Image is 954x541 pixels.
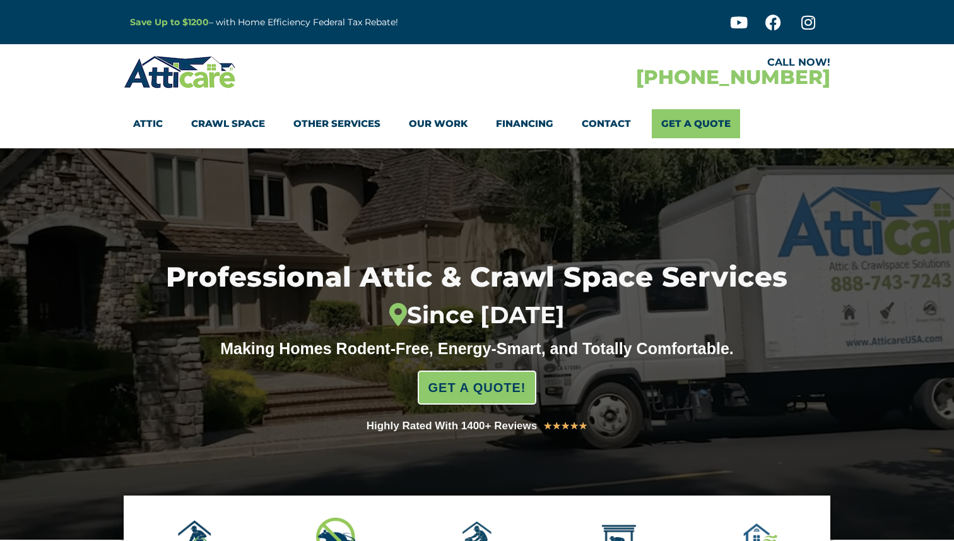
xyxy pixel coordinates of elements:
[409,109,468,138] a: Our Work
[191,109,265,138] a: Crawl Space
[428,375,526,400] span: GET A QUOTE!
[293,109,380,138] a: Other Services
[477,57,830,68] div: CALL NOW!
[130,16,209,28] a: Save Up to $1200
[496,109,553,138] a: Financing
[582,109,631,138] a: Contact
[570,418,579,434] i: ★
[552,418,561,434] i: ★
[196,339,758,358] div: Making Homes Rodent-Free, Energy-Smart, and Totally Comfortable.
[102,263,852,329] h1: Professional Attic & Crawl Space Services
[133,109,821,138] nav: Menu
[102,301,852,329] div: Since [DATE]
[133,109,163,138] a: Attic
[543,418,552,434] i: ★
[561,418,570,434] i: ★
[418,371,537,405] a: GET A QUOTE!
[130,15,539,30] p: – with Home Efficiency Federal Tax Rebate!
[543,418,587,434] div: 5/5
[367,417,538,435] div: Highly Rated With 1400+ Reviews
[652,109,740,138] a: Get A Quote
[579,418,587,434] i: ★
